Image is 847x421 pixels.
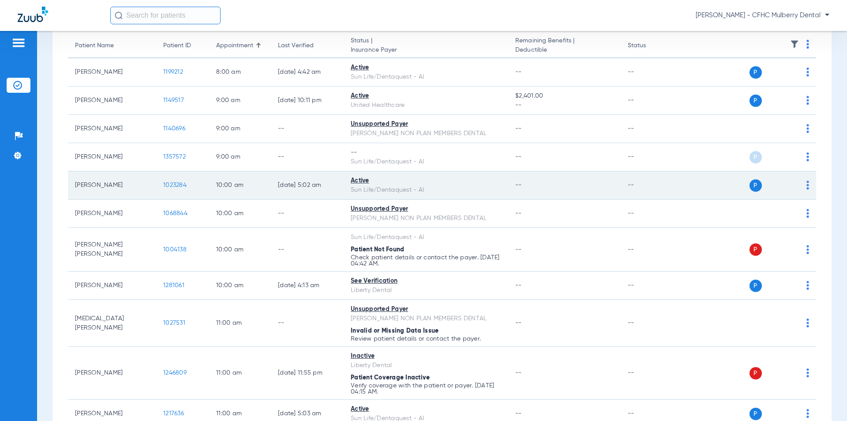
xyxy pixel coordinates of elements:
[750,408,762,420] span: P
[515,46,613,55] span: Deductible
[621,300,680,347] td: --
[68,272,156,300] td: [PERSON_NAME]
[351,129,501,138] div: [PERSON_NAME] NON PLAN MEMBERS DENTAL
[351,375,430,381] span: Patient Coverage Inactive
[163,154,186,160] span: 1357572
[351,63,501,72] div: Active
[750,95,762,107] span: P
[351,336,501,342] p: Review patient details or contact the payer.
[68,300,156,347] td: [MEDICAL_DATA][PERSON_NAME]
[351,328,438,334] span: Invalid or Missing Data Issue
[351,46,501,55] span: Insurance Payer
[351,286,501,295] div: Liberty Dental
[621,228,680,272] td: --
[790,40,799,49] img: filter.svg
[163,182,187,188] span: 1023284
[163,41,191,50] div: Patient ID
[271,143,344,171] td: --
[803,379,847,421] iframe: Chat Widget
[163,282,184,288] span: 1281061
[351,305,501,314] div: Unsupported Payer
[750,243,762,256] span: P
[271,87,344,115] td: [DATE] 10:11 PM
[351,91,501,101] div: Active
[271,347,344,400] td: [DATE] 11:55 PM
[209,272,271,300] td: 10:00 AM
[68,200,156,228] td: [PERSON_NAME]
[163,97,184,103] span: 1149517
[351,233,501,242] div: Sun Life/Dentaquest - AI
[68,347,156,400] td: [PERSON_NAME]
[351,277,501,286] div: See Verification
[351,205,501,214] div: Unsupported Payer
[163,320,185,326] span: 1027531
[163,210,187,216] span: 1068844
[621,200,680,228] td: --
[68,115,156,143] td: [PERSON_NAME]
[209,347,271,400] td: 11:00 AM
[515,101,613,110] span: --
[351,383,501,395] p: Verify coverage with the patient or payer. [DATE] 04:15 AM.
[515,125,522,132] span: --
[209,171,271,200] td: 10:00 AM
[68,87,156,115] td: [PERSON_NAME]
[351,101,501,110] div: United Healthcare
[515,69,522,75] span: --
[68,143,156,171] td: [PERSON_NAME]
[209,58,271,87] td: 8:00 AM
[750,179,762,192] span: P
[621,143,680,171] td: --
[515,91,613,101] span: $2,401.00
[621,58,680,87] td: --
[750,66,762,79] span: P
[515,154,522,160] span: --
[216,41,253,50] div: Appointment
[209,87,271,115] td: 9:00 AM
[621,34,680,58] th: Status
[271,200,344,228] td: --
[209,200,271,228] td: 10:00 AM
[351,148,501,157] div: --
[806,68,809,76] img: group-dot-blue.svg
[806,40,809,49] img: group-dot-blue.svg
[806,96,809,105] img: group-dot-blue.svg
[806,152,809,161] img: group-dot-blue.svg
[163,247,187,253] span: 1004138
[351,247,404,253] span: Patient Not Found
[271,272,344,300] td: [DATE] 4:13 AM
[515,410,522,417] span: --
[163,41,202,50] div: Patient ID
[18,7,48,22] img: Zuub Logo
[115,11,123,19] img: Search Icon
[621,115,680,143] td: --
[278,41,337,50] div: Last Verified
[806,124,809,133] img: group-dot-blue.svg
[351,254,501,267] p: Check patient details or contact the payer. [DATE] 04:42 AM.
[515,182,522,188] span: --
[271,171,344,200] td: [DATE] 5:02 AM
[209,300,271,347] td: 11:00 AM
[163,370,187,376] span: 1246809
[351,405,501,414] div: Active
[271,300,344,347] td: --
[806,281,809,290] img: group-dot-blue.svg
[68,58,156,87] td: [PERSON_NAME]
[351,352,501,361] div: Inactive
[75,41,149,50] div: Patient Name
[806,319,809,327] img: group-dot-blue.svg
[515,370,522,376] span: --
[216,41,264,50] div: Appointment
[515,210,522,216] span: --
[209,115,271,143] td: 9:00 AM
[351,314,501,323] div: [PERSON_NAME] NON PLAN MEMBERS DENTAL
[806,209,809,218] img: group-dot-blue.svg
[621,272,680,300] td: --
[209,228,271,272] td: 10:00 AM
[515,282,522,288] span: --
[806,181,809,190] img: group-dot-blue.svg
[68,228,156,272] td: [PERSON_NAME] [PERSON_NAME]
[621,347,680,400] td: --
[621,87,680,115] td: --
[508,34,620,58] th: Remaining Benefits |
